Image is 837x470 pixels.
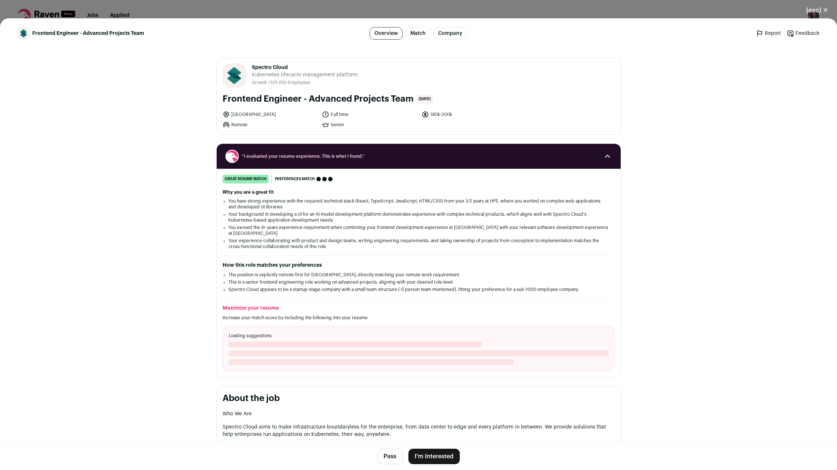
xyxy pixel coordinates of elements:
[223,175,269,183] div: great resume match
[223,64,246,87] img: 4c470d8e4475e632a926f960d7fe33ffff55f86958957f579c61afb89d4ce822.png
[223,121,318,128] li: Remote
[370,27,403,40] a: Overview
[433,27,467,40] a: Company
[223,327,615,371] div: Loading suggestions
[797,2,837,18] button: Close modal
[223,93,414,105] h1: Frontend Engineer - Advanced Projects Team
[223,189,615,195] h2: Why you are a great fit
[416,95,433,103] span: [DATE]
[223,305,615,312] h2: Maximize your resume
[242,153,596,159] span: “I evaluated your resume experience. This is what I found.”
[269,80,311,85] li: /
[18,28,29,39] img: 4c470d8e4475e632a926f960d7fe33ffff55f86958957f579c61afb89d4ce822.png
[228,225,609,236] li: You exceed the 4+ years experience requirement when combining your frontend development experienc...
[228,272,609,278] li: The position is explicitly remote-first for [GEOGRAPHIC_DATA], directly matching your remote work...
[223,423,615,438] p: Spectro Cloud aims to make infrastructure boundaryless for the enterprise, from data center to ed...
[322,111,417,118] li: Full time
[32,30,144,37] span: Frontend Engineer - Advanced Projects Team
[322,121,417,128] li: Senior
[252,64,359,71] span: Spectro Cloud
[408,449,460,464] button: I'm Interested
[228,279,609,285] li: This is a senior frontend engineering role working on advanced projects, aligning with your desir...
[252,80,269,85] li: Growth
[275,175,315,183] span: Preferences match
[228,287,609,292] li: Spectro Cloud appears to be a startup-stage company with a small team structure (~5 person team m...
[228,238,609,249] li: Your experience collaborating with product and design teams, writing engineering requirements, an...
[223,262,615,269] h2: How this role matches your preferences
[223,111,318,118] li: [GEOGRAPHIC_DATA]
[228,198,609,210] li: You have strong experience with the required technical stack (React, TypeScript, JavaScript, HTML...
[223,315,615,321] p: Increase your match score by including the following into your resume
[252,71,359,79] span: Kubernetes lifecycle management platform.
[756,30,781,37] a: Report
[223,393,615,404] h2: About the job
[377,449,403,464] button: Pass
[405,27,430,40] a: Match
[787,30,819,37] a: Feedback
[228,211,609,223] li: Your background in developing a UI for an AI model development platform demonstrates experience w...
[422,111,517,118] li: 180k-200k
[271,80,311,85] span: 101-250 Employees
[223,410,615,418] p: Who We Are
